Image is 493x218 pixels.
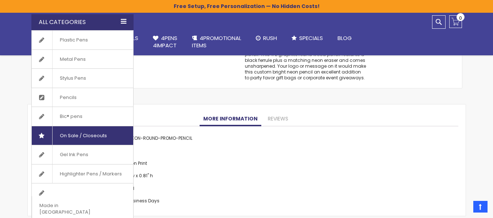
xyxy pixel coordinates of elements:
[473,201,488,213] a: Top
[263,34,277,42] span: Rush
[120,146,194,158] td: 16lbs
[185,30,249,54] a: 4PROMOTIONALITEMS
[52,107,90,126] span: Bic® pens
[120,171,194,183] td: 4.5" w x 0.81" h
[153,34,177,49] span: 4Pens 4impact
[146,30,185,54] a: 4Pens4impact
[245,45,366,81] div: Grab vivid attention for your brand with a bright neon pencil! This #2 graphite round wood pencil...
[32,69,133,88] a: Stylus Pens
[120,134,194,146] td: 4P-NEON-ROUND-PROMO-PENCIL
[120,196,194,209] td: 10 Business Days
[52,50,93,69] span: Metal Pens
[32,126,133,145] a: On Sale / Closeouts
[52,69,93,88] span: Stylus Pens
[32,107,133,126] a: Bic® pens
[32,31,133,49] a: Plastic Pens
[192,34,241,49] span: 4PROMOTIONAL ITEMS
[449,15,462,28] a: 0
[32,88,133,107] a: Pencils
[52,31,95,49] span: Plastic Pens
[330,30,359,46] a: Blog
[120,158,194,171] td: Screen Print
[52,88,84,107] span: Pencils
[249,30,284,46] a: Rush
[459,15,462,21] span: 0
[52,165,129,183] span: Highlighter Pens / Markers
[52,145,96,164] span: Gel Ink Pens
[200,112,261,126] a: More Information
[299,34,323,42] span: Specials
[31,14,134,30] div: All Categories
[32,165,133,183] a: Highlighter Pens / Markers
[32,50,133,69] a: Metal Pens
[120,183,194,196] td: Barrel
[338,34,352,42] span: Blog
[264,112,292,126] a: Reviews
[52,126,114,145] span: On Sale / Closeouts
[32,145,133,164] a: Gel Ink Pens
[284,30,330,46] a: Specials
